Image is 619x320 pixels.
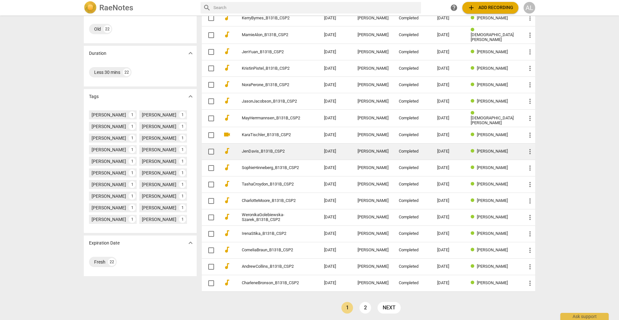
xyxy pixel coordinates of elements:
span: videocam [223,131,231,138]
div: [DATE] [437,182,460,187]
div: [DATE] [437,198,460,203]
div: Completed [399,16,427,21]
span: audiotrack [223,80,231,88]
div: 1 [129,111,136,118]
span: Review status: completed [471,247,477,252]
div: 1 [179,216,186,223]
td: [DATE] [319,60,352,77]
span: more_vert [526,97,534,105]
div: [DATE] [437,116,460,121]
span: more_vert [526,14,534,22]
div: 1 [129,123,136,130]
td: [DATE] [319,242,352,258]
a: CorneliaBraun_B131B_CSP2 [242,248,301,253]
td: [DATE] [319,110,352,127]
div: [DATE] [437,248,460,253]
a: NoraPerone_B131B_CSP2 [242,83,301,87]
div: 1 [129,181,136,188]
div: 1 [179,181,186,188]
div: [PERSON_NAME] [358,264,388,269]
p: Expiration Date [89,240,120,246]
span: audiotrack [223,14,231,21]
a: WeronikaGolebiewska-Szarek_B131B_CSP2 [242,213,301,222]
span: [PERSON_NAME] [477,149,508,154]
span: [PERSON_NAME] [477,66,508,71]
div: [PERSON_NAME] [92,170,126,176]
span: Review status: completed [471,15,477,20]
span: more_vert [526,31,534,39]
a: MarnieAlon_B131B_CSP2 [242,33,301,37]
span: expand_more [187,49,194,57]
div: 22 [123,68,131,76]
span: more_vert [526,131,534,139]
div: [DATE] [437,16,460,21]
span: Review status: completed [471,198,477,203]
span: Add recording [467,4,513,12]
div: 1 [179,135,186,142]
span: audiotrack [223,262,231,270]
div: 1 [179,193,186,200]
div: 1 [129,169,136,176]
td: [DATE] [319,10,352,26]
td: [DATE] [319,193,352,209]
div: [DATE] [437,33,460,37]
span: audiotrack [223,246,231,254]
button: AL [524,2,535,14]
td: [DATE] [319,225,352,242]
td: [DATE] [319,209,352,225]
span: [PERSON_NAME] [477,264,508,269]
span: more_vert [526,279,534,287]
div: 1 [179,204,186,211]
div: [PERSON_NAME] [358,16,388,21]
a: TashaCroydon_B131B_CSP2 [242,182,301,187]
div: 1 [129,146,136,153]
div: [PERSON_NAME] [358,248,388,253]
div: [PERSON_NAME] [142,216,176,223]
span: audiotrack [223,196,231,204]
span: Review status: completed [471,99,477,104]
span: [PERSON_NAME] [477,182,508,186]
div: [PERSON_NAME] [358,231,388,236]
div: Completed [399,198,427,203]
button: Show more [186,92,195,101]
div: [PERSON_NAME] [92,123,126,130]
div: [DATE] [437,83,460,87]
span: [DEMOGRAPHIC_DATA][PERSON_NAME] [471,115,514,125]
span: [PERSON_NAME] [477,99,508,104]
div: 1 [179,123,186,130]
div: 1 [129,216,136,223]
div: Completed [399,33,427,37]
div: [PERSON_NAME] [358,50,388,55]
div: [PERSON_NAME] [358,66,388,71]
span: Review status: completed [471,165,477,170]
a: MayHerrmannsen_B131B_CSP2 [242,116,301,121]
a: KaraTischler_B131B_CSP2 [242,133,301,137]
td: [DATE] [319,275,352,291]
div: [DATE] [437,133,460,137]
span: [PERSON_NAME] [477,132,508,137]
div: 1 [179,169,186,176]
div: [PERSON_NAME] [142,146,176,153]
div: [PERSON_NAME] [92,205,126,211]
h2: RaeNotes [99,3,133,12]
a: Page 1 is your current page [341,302,353,314]
span: Review status: completed [471,66,477,71]
div: [PERSON_NAME] [92,112,126,118]
div: [PERSON_NAME] [358,281,388,285]
td: [DATE] [319,93,352,110]
span: more_vert [526,48,534,56]
span: [PERSON_NAME] [477,198,508,203]
td: [DATE] [319,44,352,60]
td: [DATE] [319,77,352,93]
a: Page 2 [359,302,371,314]
div: [DATE] [437,99,460,104]
button: Upload [462,2,518,14]
span: Review status: completed [471,280,477,285]
a: SophieHinneberg_B131B_CSP2 [242,165,301,170]
span: expand_more [187,239,194,247]
span: audiotrack [223,64,231,72]
div: [PERSON_NAME] [142,135,176,141]
span: more_vert [526,81,534,89]
div: [PERSON_NAME] [358,99,388,104]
